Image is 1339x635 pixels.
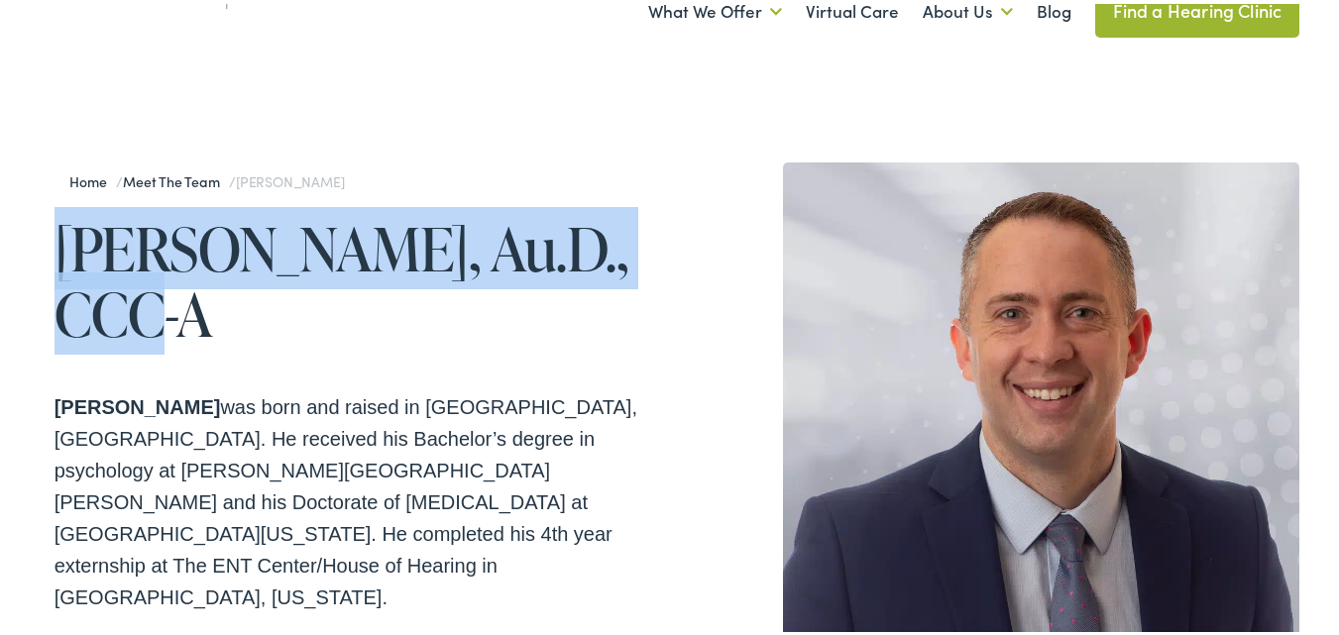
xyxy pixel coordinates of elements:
strong: [PERSON_NAME] [55,392,221,414]
span: [PERSON_NAME] [236,167,344,187]
a: Meet the Team [123,167,229,187]
a: Home [69,167,116,187]
h1: [PERSON_NAME], Au.D., CCC-A [55,212,677,343]
p: was born and raised in [GEOGRAPHIC_DATA], [GEOGRAPHIC_DATA]. He received his Bachelor’s degree in... [55,387,677,609]
span: / / [69,167,344,187]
